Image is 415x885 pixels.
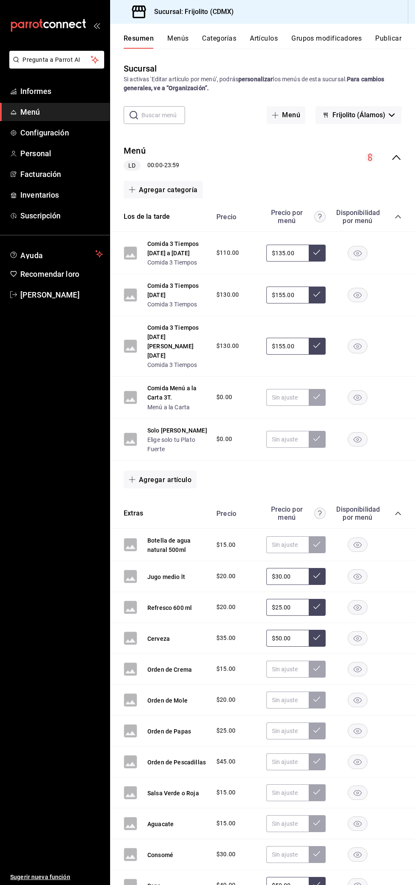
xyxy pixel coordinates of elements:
[20,251,43,260] font: Ayuda
[124,471,196,488] button: Agregar artículo
[147,240,199,256] font: Comida 3 Tiempos [DATE] a [DATE]
[147,362,197,369] font: Comida 3 Tiempos
[266,630,309,647] input: Sin ajuste
[266,287,309,303] input: Sin ajuste
[124,144,146,157] button: Menú
[266,692,309,709] input: Sin ajuste
[375,34,401,42] font: Publicar
[395,213,401,220] button: colapsar-categoría-fila
[20,149,51,158] font: Personal
[202,34,237,42] font: Categorías
[147,603,192,612] button: Refresco 600 ml
[124,508,143,518] button: Extras
[216,249,239,256] font: $110.00
[147,728,191,735] font: Orden de Papas
[336,505,380,521] font: Disponibilidad por menú
[147,852,173,858] font: Consomé
[147,425,207,435] button: Solo [PERSON_NAME]
[147,436,195,452] font: Elige solo tu Plato Fuerte
[147,281,208,300] button: Comida 3 Tiempos [DATE]
[216,851,235,857] font: $30.00
[147,385,196,401] font: Comida Menú a la Carta 3T.
[20,128,69,137] font: Configuración
[147,301,197,308] font: Comida 3 Tiempos
[147,572,185,581] button: Jugo medio lt
[395,510,401,517] button: colapsar-categoría-fila
[336,209,380,225] font: Disponibilidad por menú
[20,190,59,199] font: Inventarios
[124,181,203,199] button: Agregar categoría
[147,664,192,674] button: Orden de Crema
[163,162,164,168] font: -
[216,789,235,796] font: $15.00
[266,753,309,770] input: Sin ajuste
[147,402,190,411] button: Menú a la Carta
[124,34,154,42] font: Resumen
[216,342,239,349] font: $130.00
[266,568,309,585] input: Sin ajuste
[216,604,235,610] font: $20.00
[124,63,157,74] font: Sucursal
[10,874,70,880] font: Sugerir nueva función
[266,536,309,553] input: Sin ajuste
[124,76,385,91] font: Para cambios generales, ve a “Organización”.
[271,505,303,521] font: Precio por menú
[124,509,143,517] font: Extras
[147,819,174,828] button: Aguacate
[147,759,206,766] font: Orden de Pescadillas
[147,404,190,411] font: Menú a la Carta
[216,696,235,703] font: $20.00
[139,186,198,194] font: Agregar categoría
[124,146,146,156] font: Menú
[147,283,199,299] font: Comida 3 Tiempos [DATE]
[216,291,239,298] font: $130.00
[20,108,40,116] font: Menú
[147,427,207,434] font: Solo [PERSON_NAME]
[266,784,309,801] input: Sin ajuste
[271,209,303,225] font: Precio por menú
[238,76,273,83] font: personalizar
[216,541,235,548] font: $15.00
[147,726,191,736] button: Orden de Papas
[147,323,208,360] button: Comida 3 Tiempos [DATE] [PERSON_NAME][DATE]
[147,162,163,168] font: 00:00
[282,111,300,119] font: Menú
[110,138,415,178] div: colapsar-fila-del-menú
[266,338,309,355] input: Sin ajuste
[124,34,415,49] div: pestañas de navegación
[6,61,104,70] a: Pregunta a Parrot AI
[23,56,80,63] font: Pregunta a Parrot AI
[216,758,235,765] font: $45.00
[20,87,51,96] font: Informes
[128,162,136,169] font: LD
[147,383,208,402] button: Comida Menú a la Carta 3T.
[147,757,206,766] button: Orden de Pescadillas
[124,76,238,83] font: Si activas 'Editar artículo por menú', podrás
[216,727,235,734] font: $25.00
[216,213,236,221] font: Precio
[124,212,170,221] font: Los de la tarde
[147,821,174,827] font: Aguacate
[266,599,309,616] input: Sin ajuste
[147,573,185,580] font: Jugo medio lt
[147,239,208,257] button: Comida 3 Tiempos [DATE] a [DATE]
[9,51,104,69] button: Pregunta a Parrot AI
[266,245,309,262] input: Sin ajuste
[20,170,61,179] font: Facturación
[266,722,309,739] input: Sin ajuste
[216,573,235,579] font: $20.00
[216,394,232,400] font: $0.00
[266,846,309,863] input: Sin ajuste
[147,258,197,267] button: Comida 3 Tiempos
[164,162,180,168] font: 23:59
[147,360,197,369] button: Comida 3 Tiempos
[147,695,188,705] button: Orden de Mole
[147,634,170,643] button: Cerveza
[266,661,309,678] input: Sin ajuste
[124,212,170,222] button: Los de la tarde
[216,634,235,641] font: $35.00
[20,290,80,299] font: [PERSON_NAME]
[141,107,185,124] input: Buscar menú
[20,211,61,220] font: Suscripción
[250,34,278,42] font: Artículos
